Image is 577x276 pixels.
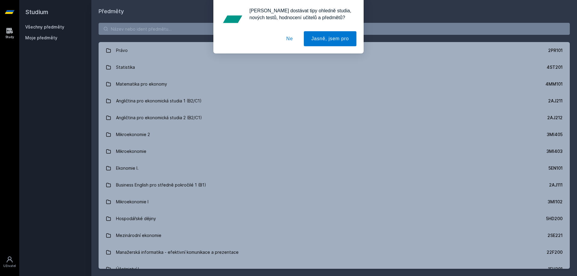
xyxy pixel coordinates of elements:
div: Angličtina pro ekonomická studia 2 (B2/C1) [116,112,202,124]
a: Mikroekonomie 3MI403 [99,143,570,160]
a: Mikroekonomie I 3MI102 [99,193,570,210]
a: Statistika 4ST201 [99,59,570,76]
div: 4MM101 [545,81,563,87]
div: Uživatel [3,264,16,268]
a: Angličtina pro ekonomická studia 2 (B2/C1) 2AJ212 [99,109,570,126]
a: Matematika pro ekonomy 4MM101 [99,76,570,93]
div: 2AJ211 [548,98,563,104]
a: Mezinárodní ekonomie 2SE221 [99,227,570,244]
a: Mikroekonomie 2 3MI405 [99,126,570,143]
div: 5EN101 [548,165,563,171]
div: 3MI102 [548,199,563,205]
div: Manažerská informatika - efektivní komunikace a prezentace [116,246,239,258]
div: Angličtina pro ekonomická studia 1 (B2/C1) [116,95,202,107]
div: 3MI403 [546,148,563,154]
div: [PERSON_NAME] dostávat tipy ohledně studia, nových testů, hodnocení učitelů a předmětů? [245,7,356,21]
div: Mikroekonomie 2 [116,129,150,141]
div: 4ST201 [547,64,563,70]
div: Mezinárodní ekonomie [116,229,161,241]
button: Ne [279,31,301,46]
a: Uživatel [1,253,18,271]
a: Hospodářské dějiny 5HD200 [99,210,570,227]
div: 2SE221 [548,232,563,238]
img: notification icon [221,7,245,31]
div: 3MI405 [547,132,563,138]
div: Účetnictví I. [116,263,140,275]
div: Matematika pro ekonomy [116,78,167,90]
div: Ekonomie I. [116,162,139,174]
div: 2AJ111 [549,182,563,188]
a: Angličtina pro ekonomická studia 1 (B2/C1) 2AJ211 [99,93,570,109]
a: Business English pro středně pokročilé 1 (B1) 2AJ111 [99,177,570,193]
button: Jasně, jsem pro [304,31,356,46]
div: 1FU201 [548,266,563,272]
div: Mikroekonomie [116,145,146,157]
div: 22F200 [547,249,563,255]
div: 2AJ212 [547,115,563,121]
a: Ekonomie I. 5EN101 [99,160,570,177]
div: Statistika [116,61,135,73]
div: Mikroekonomie I [116,196,148,208]
a: Manažerská informatika - efektivní komunikace a prezentace 22F200 [99,244,570,261]
div: Business English pro středně pokročilé 1 (B1) [116,179,206,191]
div: 5HD200 [546,216,563,222]
div: Hospodářské dějiny [116,213,156,225]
